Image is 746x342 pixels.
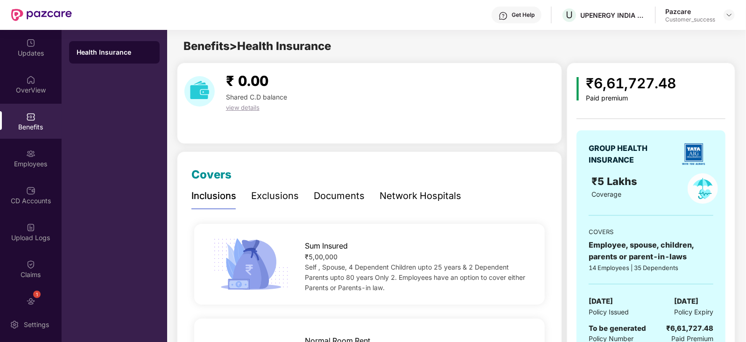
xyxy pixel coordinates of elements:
[226,104,260,111] span: view details
[666,323,713,334] div: ₹6,61,727.48
[226,93,287,101] span: Shared C.D balance
[380,189,461,203] div: Network Hospitals
[566,9,573,21] span: U
[589,324,646,333] span: To be generated
[305,252,529,262] div: ₹5,00,000
[589,296,613,307] span: [DATE]
[26,75,35,85] img: svg+xml;base64,PHN2ZyBpZD0iSG9tZSIgeG1sbnM9Imh0dHA6Ly93d3cudzMub3JnLzIwMDAvc3ZnIiB3aWR0aD0iMjAiIG...
[589,239,713,263] div: Employee, spouse, children, parents or parent-in-laws
[251,189,299,203] div: Exclusions
[26,149,35,158] img: svg+xml;base64,PHN2ZyBpZD0iRW1wbG95ZWVzIiB4bWxucz0iaHR0cDovL3d3dy53My5vcmcvMjAwMC9zdmciIHdpZHRoPS...
[591,175,640,187] span: ₹5 Lakhs
[589,263,713,272] div: 14 Employees | 35 Dependents
[586,94,676,102] div: Paid premium
[512,11,535,19] div: Get Help
[589,227,713,236] div: COVERS
[10,320,19,329] img: svg+xml;base64,PHN2ZyBpZD0iU2V0dGluZy0yMHgyMCIgeG1sbnM9Imh0dHA6Ly93d3cudzMub3JnLzIwMDAvc3ZnIiB3aW...
[26,297,35,306] img: svg+xml;base64,PHN2ZyBpZD0iRW5kb3JzZW1lbnRzIiB4bWxucz0iaHR0cDovL3d3dy53My5vcmcvMjAwMC9zdmciIHdpZH...
[589,142,670,166] div: GROUP HEALTH INSURANCE
[589,307,629,317] span: Policy Issued
[33,291,41,298] div: 1
[210,235,292,292] img: icon
[586,72,676,94] div: ₹6,61,727.48
[580,11,646,20] div: UPENERGY INDIA PVT LTD
[26,186,35,195] img: svg+xml;base64,PHN2ZyBpZD0iQ0RfQWNjb3VudHMiIGRhdGEtbmFtZT0iQ0QgQWNjb3VudHMiIHhtbG5zPSJodHRwOi8vd3...
[21,320,52,329] div: Settings
[184,76,215,107] img: download
[26,260,35,269] img: svg+xml;base64,PHN2ZyBpZD0iQ2xhaW0iIHhtbG5zPSJodHRwOi8vd3d3LnczLm9yZy8yMDAwL3N2ZyIgd2lkdGg9IjIwIi...
[591,190,621,198] span: Coverage
[499,11,508,21] img: svg+xml;base64,PHN2ZyBpZD0iSGVscC0zMngzMiIgeG1sbnM9Imh0dHA6Ly93d3cudzMub3JnLzIwMDAvc3ZnIiB3aWR0aD...
[674,307,713,317] span: Policy Expiry
[26,38,35,48] img: svg+xml;base64,PHN2ZyBpZD0iVXBkYXRlZCIgeG1sbnM9Imh0dHA6Ly93d3cudzMub3JnLzIwMDAvc3ZnIiB3aWR0aD0iMj...
[577,77,579,100] img: icon
[26,112,35,121] img: svg+xml;base64,PHN2ZyBpZD0iQmVuZWZpdHMiIHhtbG5zPSJodHRwOi8vd3d3LnczLm9yZy8yMDAwL3N2ZyIgd2lkdGg9Ij...
[665,16,715,23] div: Customer_success
[191,168,232,181] span: Covers
[674,296,698,307] span: [DATE]
[26,223,35,232] img: svg+xml;base64,PHN2ZyBpZD0iVXBsb2FkX0xvZ3MiIGRhdGEtbmFtZT0iVXBsb2FkIExvZ3MiIHhtbG5zPSJodHRwOi8vd3...
[226,72,268,89] span: ₹ 0.00
[305,240,348,252] span: Sum Insured
[305,263,526,292] span: Self , Spouse, 4 Dependent Children upto 25 years & 2 Dependent Parents upto 80 years Only 2. Emp...
[77,48,152,57] div: Health Insurance
[183,39,331,53] span: Benefits > Health Insurance
[688,173,718,204] img: policyIcon
[665,7,715,16] div: Pazcare
[725,11,733,19] img: svg+xml;base64,PHN2ZyBpZD0iRHJvcGRvd24tMzJ4MzIiIHhtbG5zPSJodHRwOi8vd3d3LnczLm9yZy8yMDAwL3N2ZyIgd2...
[11,9,72,21] img: New Pazcare Logo
[191,189,236,203] div: Inclusions
[314,189,365,203] div: Documents
[677,138,710,171] img: insurerLogo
